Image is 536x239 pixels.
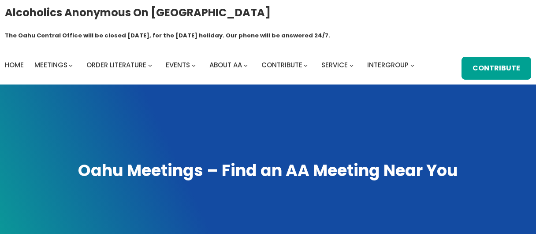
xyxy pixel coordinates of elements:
[34,59,67,71] a: Meetings
[462,57,531,80] a: Contribute
[304,63,308,67] button: Contribute submenu
[5,3,271,22] a: Alcoholics Anonymous on [GEOGRAPHIC_DATA]
[410,63,414,67] button: Intergroup submenu
[8,160,527,182] h1: Oahu Meetings – Find an AA Meeting Near You
[5,31,330,40] h1: The Oahu Central Office will be closed [DATE], for the [DATE] holiday. Our phone will be answered...
[148,63,152,67] button: Order Literature submenu
[321,60,348,70] span: Service
[209,59,242,71] a: About AA
[367,59,409,71] a: Intergroup
[34,60,67,70] span: Meetings
[244,63,248,67] button: About AA submenu
[321,59,348,71] a: Service
[69,63,73,67] button: Meetings submenu
[209,60,242,70] span: About AA
[350,63,354,67] button: Service submenu
[166,60,190,70] span: Events
[5,59,417,71] nav: Intergroup
[192,63,196,67] button: Events submenu
[367,60,409,70] span: Intergroup
[261,60,302,70] span: Contribute
[5,59,24,71] a: Home
[5,60,24,70] span: Home
[166,59,190,71] a: Events
[86,60,146,70] span: Order Literature
[261,59,302,71] a: Contribute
